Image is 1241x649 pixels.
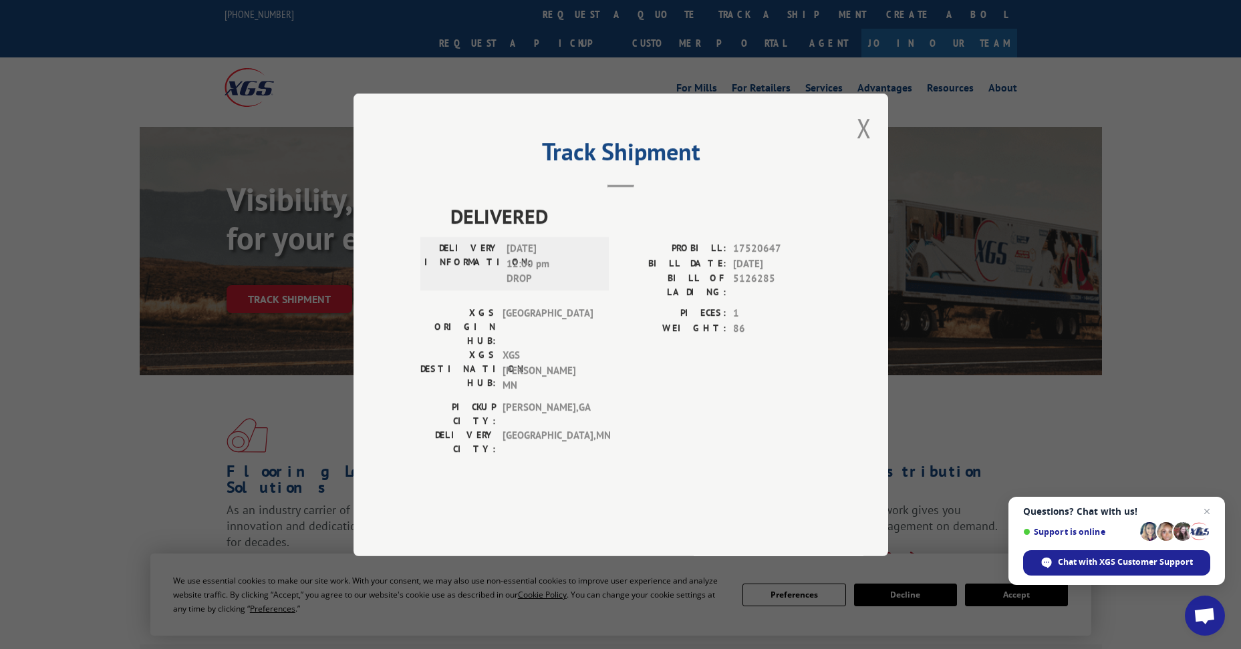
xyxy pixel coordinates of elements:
[1023,550,1210,576] div: Chat with XGS Customer Support
[733,306,821,321] span: 1
[1023,527,1135,537] span: Support is online
[420,348,496,393] label: XGS DESTINATION HUB:
[1058,556,1193,568] span: Chat with XGS Customer Support
[621,306,726,321] label: PIECES:
[420,142,821,168] h2: Track Shipment
[507,241,597,286] span: [DATE] 12:00 pm DROP
[733,320,821,336] span: 86
[621,320,726,336] label: WEIGHT:
[733,256,821,271] span: [DATE]
[1199,503,1215,519] span: Close chat
[420,399,496,427] label: PICKUP CITY:
[450,201,821,231] span: DELIVERED
[733,241,821,256] span: 17520647
[503,427,593,455] span: [GEOGRAPHIC_DATA] , MN
[420,306,496,348] label: XGS ORIGIN HUB:
[420,427,496,455] label: DELIVERY CITY:
[503,399,593,427] span: [PERSON_NAME] , GA
[621,256,726,271] label: BILL DATE:
[503,306,593,348] span: [GEOGRAPHIC_DATA]
[733,271,821,299] span: 5126285
[1185,596,1225,636] div: Open chat
[621,241,726,256] label: PROBILL:
[857,110,871,146] button: Close modal
[1023,506,1210,517] span: Questions? Chat with us!
[503,348,593,393] span: XGS [PERSON_NAME] MN
[424,241,500,286] label: DELIVERY INFORMATION:
[621,271,726,299] label: BILL OF LADING:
